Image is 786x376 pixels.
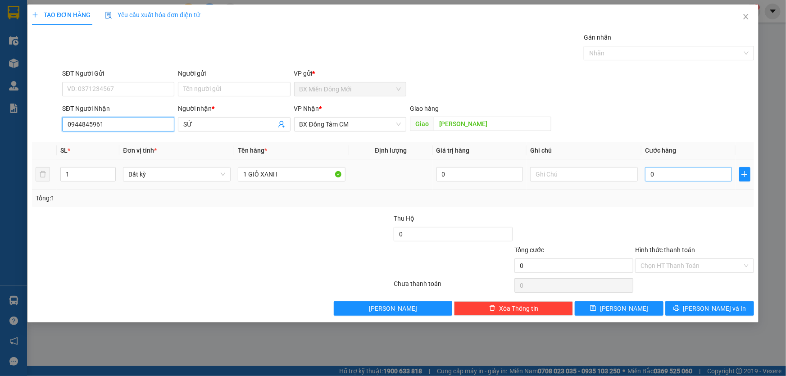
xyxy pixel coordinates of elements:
[36,167,50,181] button: delete
[530,167,638,181] input: Ghi Chú
[436,167,523,181] input: 0
[238,167,345,181] input: VD: Bàn, Ghế
[36,193,304,203] div: Tổng: 1
[393,279,514,294] div: Chưa thanh toán
[62,68,174,78] div: SĐT Người Gửi
[739,167,750,181] button: plus
[584,34,611,41] label: Gán nhãn
[278,121,285,128] span: user-add
[434,117,551,131] input: Dọc đường
[62,104,174,113] div: SĐT Người Nhận
[105,11,200,18] span: Yêu cầu xuất hóa đơn điện tử
[436,147,470,154] span: Giá trị hàng
[489,305,495,312] span: delete
[527,142,641,159] th: Ghi chú
[294,68,406,78] div: VP gửi
[369,304,417,313] span: [PERSON_NAME]
[635,246,695,254] label: Hình thức thanh toán
[178,104,290,113] div: Người nhận
[673,305,680,312] span: printer
[454,301,573,316] button: deleteXóa Thông tin
[410,117,434,131] span: Giao
[514,246,544,254] span: Tổng cước
[683,304,746,313] span: [PERSON_NAME] và In
[740,171,750,178] span: plus
[575,301,663,316] button: save[PERSON_NAME]
[600,304,648,313] span: [PERSON_NAME]
[645,147,676,154] span: Cước hàng
[300,82,401,96] span: BX Miền Đông Mới
[123,147,157,154] span: Đơn vị tính
[128,168,225,181] span: Bất kỳ
[742,13,750,20] span: close
[394,215,414,222] span: Thu Hộ
[32,12,38,18] span: plus
[238,147,267,154] span: Tên hàng
[665,301,754,316] button: printer[PERSON_NAME] và In
[334,301,453,316] button: [PERSON_NAME]
[499,304,538,313] span: Xóa Thông tin
[32,11,91,18] span: TẠO ĐƠN HÀNG
[300,118,401,131] span: BX Đồng Tâm CM
[60,147,68,154] span: SL
[590,305,596,312] span: save
[178,68,290,78] div: Người gửi
[375,147,407,154] span: Định lượng
[410,105,439,112] span: Giao hàng
[733,5,759,30] button: Close
[105,12,112,19] img: icon
[294,105,319,112] span: VP Nhận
